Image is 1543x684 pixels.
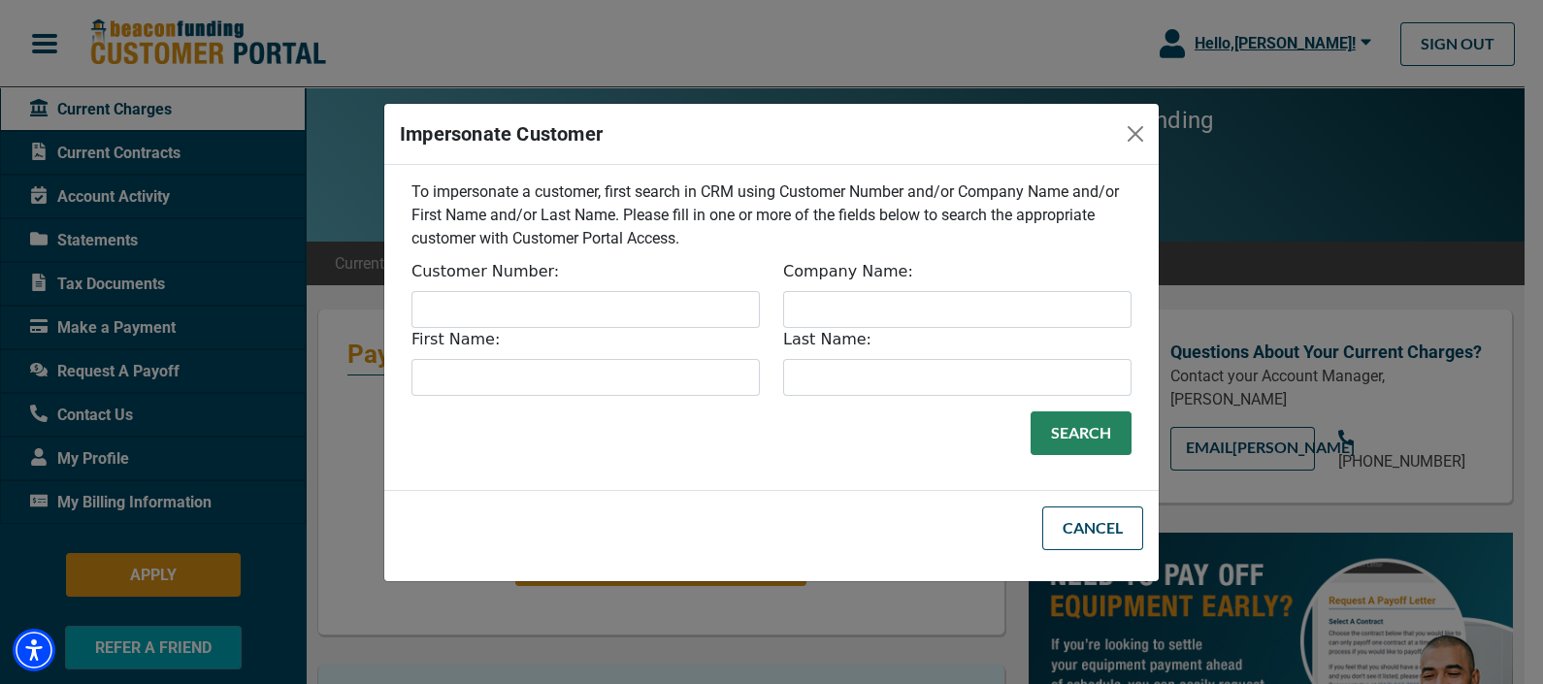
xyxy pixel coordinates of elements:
label: First Name: [411,328,500,351]
label: Customer Number: [411,260,559,283]
div: Accessibility Menu [13,629,55,671]
h5: Impersonate Customer [400,119,603,148]
p: To impersonate a customer, first search in CRM using Customer Number and/or Company Name and/or F... [411,180,1132,250]
label: Company Name: [783,260,913,283]
button: Close [1120,118,1151,149]
label: Last Name: [783,328,871,351]
button: Cancel [1042,506,1143,550]
button: Search [1031,411,1132,455]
